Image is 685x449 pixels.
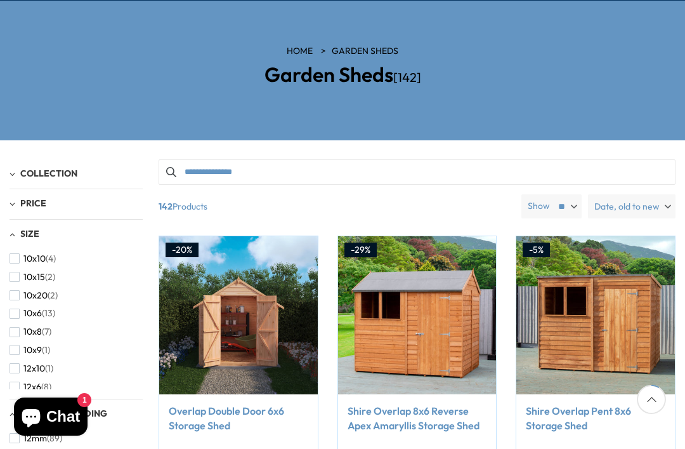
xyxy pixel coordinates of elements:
[10,341,50,359] button: 10x9
[332,45,398,58] a: Garden Sheds
[23,290,48,301] span: 10x20
[23,272,45,283] span: 10x15
[528,200,550,213] label: Show
[287,45,313,58] a: HOME
[23,433,47,444] span: 12mm
[42,326,51,337] span: (7)
[45,272,55,283] span: (2)
[23,253,46,264] span: 10x10
[45,363,53,374] span: (1)
[588,194,675,218] label: Date, old to new
[393,69,421,85] span: [142]
[10,268,55,286] button: 10x15
[169,404,308,432] a: Overlap Double Door 6x6 Storage Shed
[153,194,516,218] span: Products
[10,398,91,439] inbox-online-store-chat: Shopify online store chat
[159,159,675,185] input: Search products
[10,429,62,448] button: 12mm
[166,243,199,258] div: -20%
[20,228,39,239] span: Size
[10,323,51,341] button: 10x8
[23,326,42,337] span: 10x8
[42,345,50,356] span: (1)
[41,382,51,392] span: (8)
[23,363,45,374] span: 12x10
[516,236,675,395] img: Shire Overlap Pent 8x6 Storage Shed - Best Shed
[344,243,377,258] div: -29%
[159,194,173,218] b: 142
[20,198,46,209] span: Price
[594,194,660,218] span: Date, old to new
[10,286,58,305] button: 10x20
[20,168,77,179] span: Collection
[10,250,56,268] button: 10x10
[338,236,497,395] img: Shire Overlap 8x6 Reverse Apex Amaryllis Storage Shed - Best Shed
[47,433,62,444] span: (89)
[23,382,41,392] span: 12x6
[10,359,53,378] button: 12x10
[23,345,42,356] span: 10x9
[48,290,58,301] span: (2)
[23,308,42,319] span: 10x6
[42,308,55,319] span: (13)
[10,378,51,396] button: 12x6
[10,304,55,323] button: 10x6
[526,404,665,432] a: Shire Overlap Pent 8x6 Storage Shed
[46,253,56,264] span: (4)
[181,64,504,86] h2: Garden Sheds
[523,243,550,258] div: -5%
[348,404,487,432] a: Shire Overlap 8x6 Reverse Apex Amaryllis Storage Shed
